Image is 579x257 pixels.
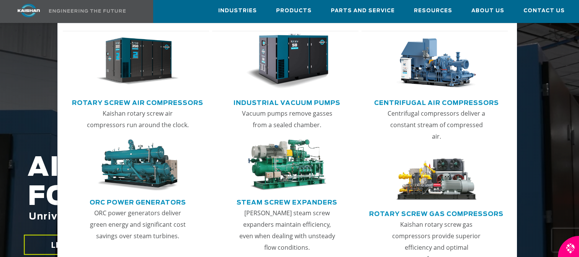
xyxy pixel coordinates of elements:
a: Parts and Service [331,0,395,21]
span: LEARN MORE [51,239,104,250]
span: Resources [414,7,452,15]
a: Contact Us [523,0,565,21]
img: Engineering the future [49,9,126,13]
span: Products [276,7,312,15]
a: Industrial Vacuum Pumps [234,96,340,108]
a: Industries [218,0,257,21]
img: thumb-Centrifugal-Air-Compressors [395,34,478,89]
a: Rotary Screw Gas Compressors [369,207,504,219]
p: Kaishan rotary screw air compressors run around the clock. [87,108,189,131]
img: thumb-Steam-Screw-Expanders [246,139,329,191]
span: About Us [471,7,504,15]
h2: AIR COMPRESSORS FOR THE [28,154,462,246]
span: Unrivaled performance with up to 35% energy cost savings. [29,212,357,221]
img: thumb-Industrial-Vacuum-Pumps [246,34,329,89]
a: Centrifugal Air Compressors [374,96,499,108]
a: Products [276,0,312,21]
img: thumb-Rotary-Screw-Air-Compressors [96,34,179,89]
p: ORC power generators deliver green energy and significant cost savings over steam turbines. [87,207,189,242]
img: thumb-ORC-Power-Generators [96,139,179,191]
a: Resources [414,0,452,21]
a: About Us [471,0,504,21]
span: Industries [218,7,257,15]
p: Centrifugal compressors deliver a constant stream of compressed air. [385,108,488,142]
a: LEARN MORE [24,235,131,255]
p: [PERSON_NAME] steam screw expanders maintain efficiency, even when dealing with unsteady flow con... [236,207,339,253]
span: Parts and Service [331,7,395,15]
p: Vacuum pumps remove gasses from a sealed chamber. [236,108,339,131]
img: thumb-Rotary-Screw-Gas-Compressors [395,151,478,202]
a: ORC Power Generators [90,196,186,207]
span: Contact Us [523,7,565,15]
a: Steam Screw Expanders [237,196,337,207]
a: Rotary Screw Air Compressors [72,96,203,108]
